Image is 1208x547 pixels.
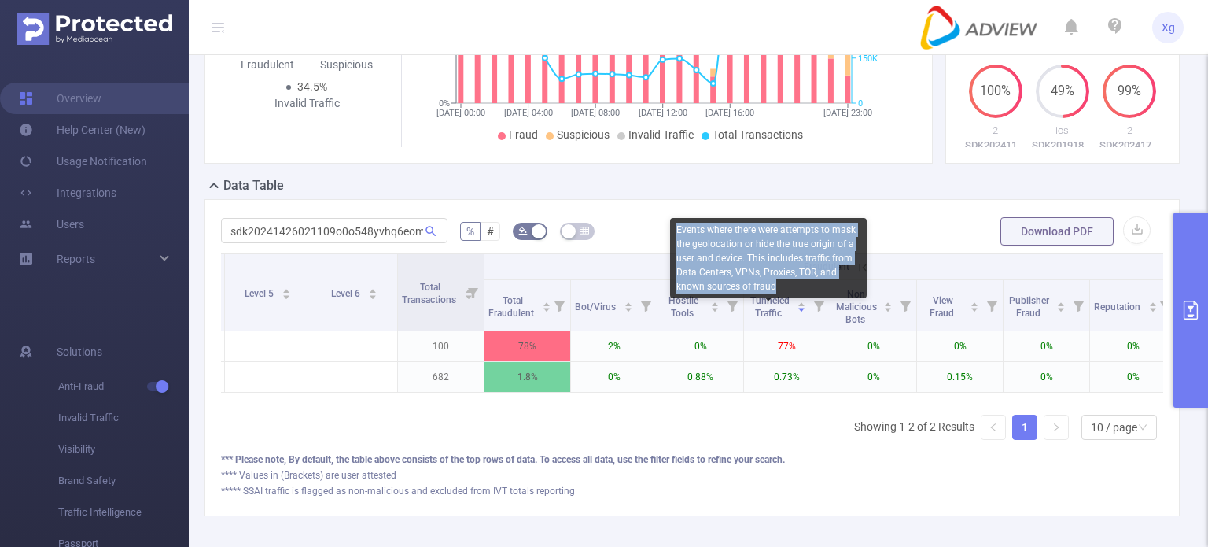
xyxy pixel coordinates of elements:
[484,362,570,392] p: 1.8%
[858,98,863,109] tspan: 0
[750,295,790,319] span: Tunneled Traffic
[962,138,1029,153] p: SDK20241125111157euijkedccjrky63
[368,286,377,291] i: icon: caret-up
[711,305,720,310] i: icon: caret-down
[488,295,536,319] span: Total Fraudulent
[854,415,974,440] li: Showing 1-2 of 2 Results
[657,362,743,392] p: 0.88%
[436,108,485,118] tspan: [DATE] 00:00
[1057,305,1066,310] i: icon: caret-down
[917,331,1003,361] p: 0%
[830,331,916,361] p: 0%
[1162,12,1175,43] span: Xg
[721,280,743,331] i: Filter menu
[223,176,284,195] h2: Data Table
[57,243,95,275] a: Reports
[227,57,307,73] div: Fraudulent
[245,288,276,299] span: Level 5
[1103,85,1156,98] span: 99%
[1154,280,1176,331] i: Filter menu
[894,280,916,331] i: Filter menu
[962,123,1029,139] p: 2
[484,331,570,361] p: 78%
[368,293,377,298] i: icon: caret-down
[635,280,657,331] i: Filter menu
[19,114,145,146] a: Help Center (New)
[221,484,1163,498] div: ***** SSAI traffic is flagged as non-malicious and excluded from IVT totals reporting
[19,177,116,209] a: Integrations
[57,253,95,265] span: Reports
[1004,362,1089,392] p: 0%
[1090,362,1176,392] p: 0%
[331,288,363,299] span: Level 6
[575,301,618,312] span: Bot/Virus
[19,83,101,114] a: Overview
[836,289,877,325] span: Non Malicious Bots
[58,465,189,497] span: Brand Safety
[1004,331,1089,361] p: 0%
[221,453,1163,467] div: *** Please note, By default, the table above consists of the top rows of data. To access all data...
[1094,301,1143,312] span: Reputation
[307,57,386,73] div: Suspicious
[1012,415,1037,440] li: 1
[744,331,830,361] p: 77%
[509,128,538,141] span: Fraud
[439,98,450,109] tspan: 0%
[917,362,1003,392] p: 0.15%
[1000,217,1114,246] button: Download PDF
[504,108,553,118] tspan: [DATE] 04:00
[981,280,1003,331] i: Filter menu
[823,108,872,118] tspan: [DATE] 23:00
[1148,300,1158,309] div: Sort
[571,331,657,361] p: 2%
[981,415,1006,440] li: Previous Page
[542,300,551,305] i: icon: caret-up
[1013,416,1037,439] a: 1
[58,402,189,434] span: Invalid Traffic
[930,295,956,319] span: View Fraud
[542,300,551,309] div: Sort
[297,80,327,93] span: 34.5%
[487,225,494,238] span: #
[19,209,84,240] a: Users
[557,128,610,141] span: Suspicious
[639,108,687,118] tspan: [DATE] 12:00
[883,300,893,309] div: Sort
[542,305,551,310] i: icon: caret-down
[624,305,632,310] i: icon: caret-down
[1029,123,1096,139] p: ios
[668,295,698,319] span: Hostile Tools
[1091,416,1137,439] div: 10 / page
[884,305,893,310] i: icon: caret-down
[1009,295,1049,319] span: Publisher Fraud
[17,13,172,45] img: Protected Media
[398,331,484,361] p: 100
[1138,423,1147,434] i: icon: down
[466,225,474,238] span: %
[1096,123,1163,139] p: 2
[368,286,377,296] div: Sort
[808,280,830,331] i: Filter menu
[830,362,916,392] p: 0%
[1096,138,1163,153] p: SDK2024171205080537v5dr8ej81hbe5
[670,218,867,298] div: Events where there were attempts to mask the geolocation or hide the true origin of a user and de...
[969,85,1022,98] span: 100%
[970,305,979,310] i: icon: caret-down
[884,300,893,305] i: icon: caret-up
[970,300,979,309] div: Sort
[858,54,878,64] tspan: 150K
[57,336,102,368] span: Solutions
[797,300,806,309] div: Sort
[624,300,632,305] i: icon: caret-up
[221,218,447,243] input: Search...
[705,108,754,118] tspan: [DATE] 16:00
[548,280,570,331] i: Filter menu
[1036,85,1089,98] span: 49%
[571,362,657,392] p: 0%
[402,282,459,305] span: Total Transactions
[58,497,189,528] span: Traffic Intelligence
[282,293,290,298] i: icon: caret-down
[221,468,1163,482] div: **** Values in (Brackets) are user attested
[657,331,743,361] p: 0%
[970,300,979,305] i: icon: caret-up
